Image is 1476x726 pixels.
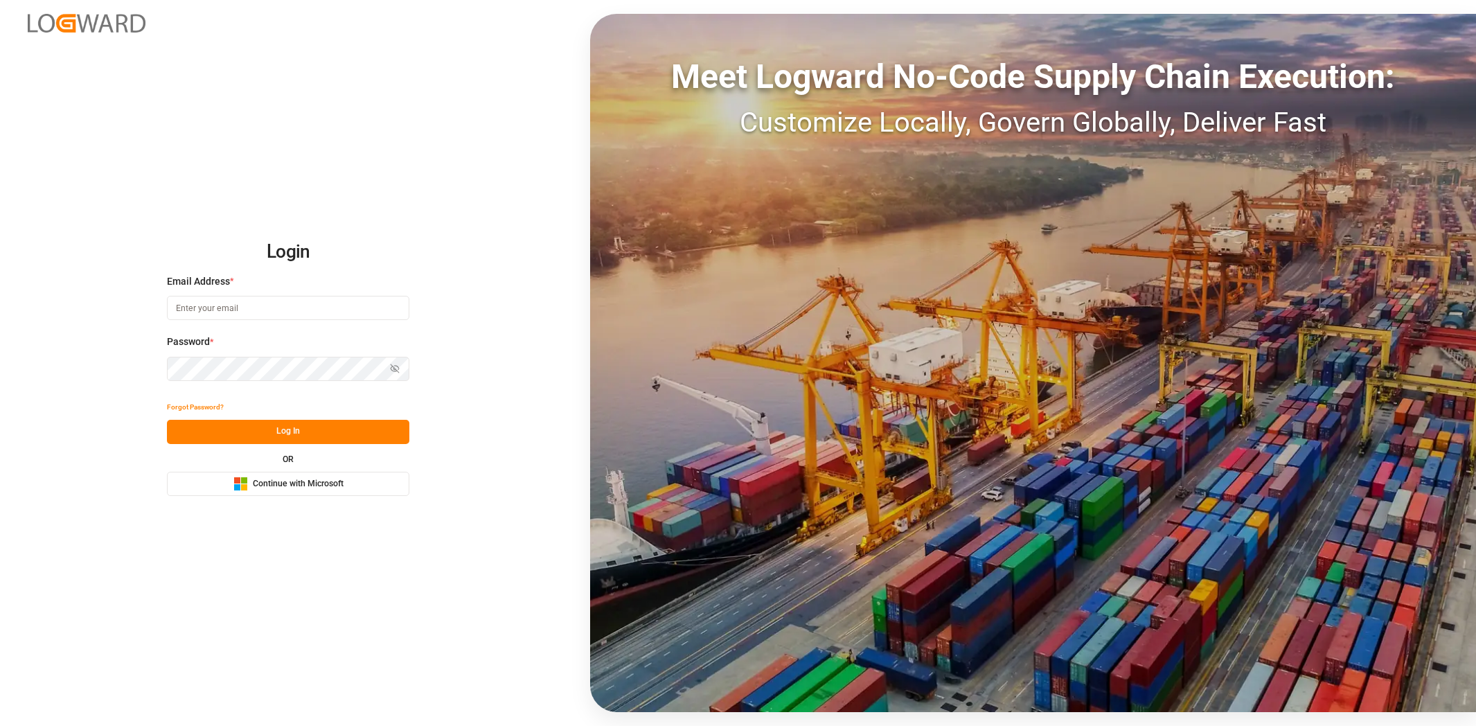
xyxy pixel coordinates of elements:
[590,52,1476,102] div: Meet Logward No-Code Supply Chain Execution:
[167,396,224,420] button: Forgot Password?
[283,455,294,463] small: OR
[167,420,409,444] button: Log In
[167,230,409,274] h2: Login
[253,478,344,490] span: Continue with Microsoft
[28,14,145,33] img: Logward_new_orange.png
[167,472,409,496] button: Continue with Microsoft
[167,335,210,349] span: Password
[590,102,1476,143] div: Customize Locally, Govern Globally, Deliver Fast
[167,274,230,289] span: Email Address
[167,296,409,320] input: Enter your email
